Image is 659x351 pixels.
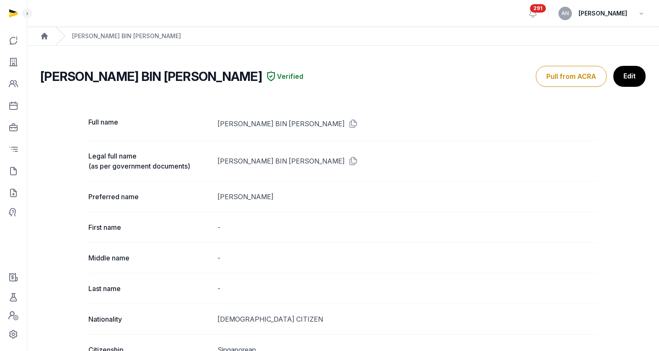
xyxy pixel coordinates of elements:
dd: [DEMOGRAPHIC_DATA] CITIZEN [217,314,598,324]
dd: - [217,283,598,294]
h2: [PERSON_NAME] BIN [PERSON_NAME] [40,69,262,84]
button: AN [558,7,572,20]
div: [PERSON_NAME] BIN [PERSON_NAME] [72,32,181,40]
dt: Preferred name [88,192,211,202]
dd: [PERSON_NAME] BIN [PERSON_NAME] [217,117,598,130]
nav: Breadcrumb [27,27,659,46]
span: 291 [530,4,546,13]
span: AN [561,11,569,16]
span: Verified [277,71,303,81]
dt: Last name [88,283,211,294]
dd: - [217,253,598,263]
dt: Full name [88,117,211,130]
dt: First name [88,222,211,232]
button: Pull from ACRA [536,66,607,87]
dt: Middle name [88,253,211,263]
dd: - [217,222,598,232]
dt: Nationality [88,314,211,324]
dd: [PERSON_NAME] [217,192,598,202]
span: [PERSON_NAME] [579,8,627,18]
dd: [PERSON_NAME] BIN [PERSON_NAME] [217,151,598,171]
a: Edit [613,66,646,87]
dt: Legal full name (as per government documents) [88,151,211,171]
